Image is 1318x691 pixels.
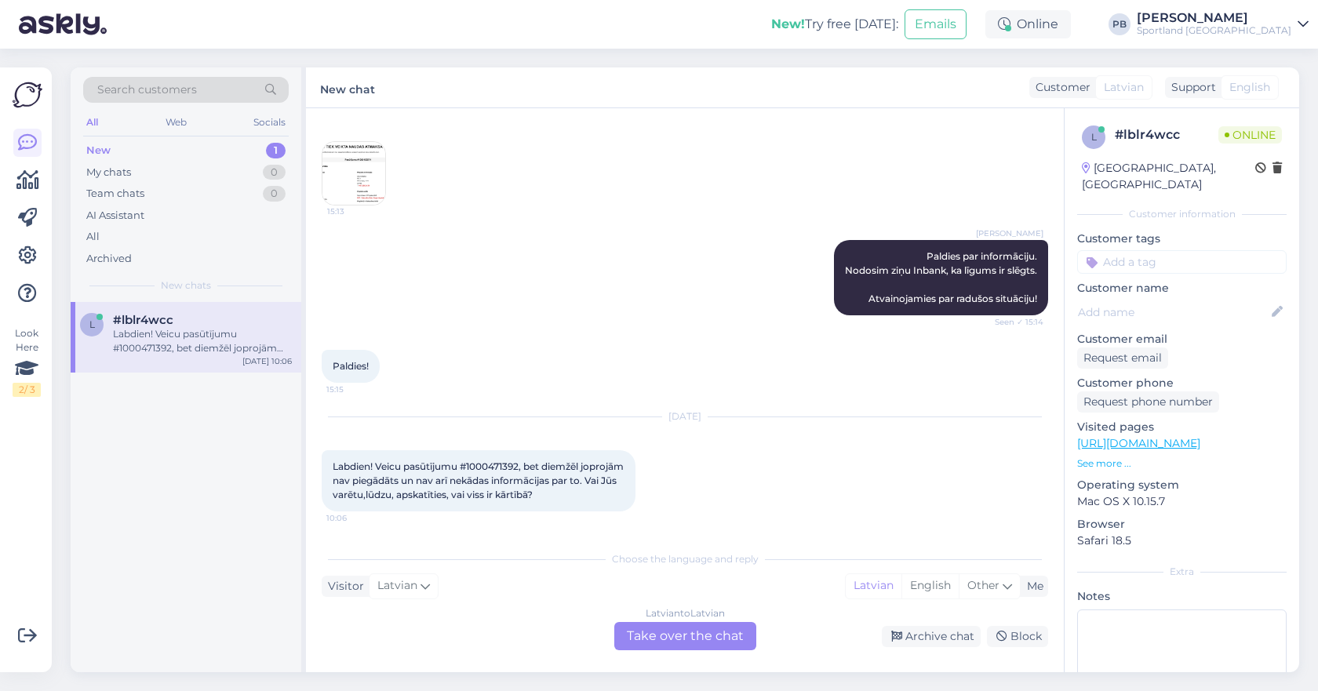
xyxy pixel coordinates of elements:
p: Browser [1077,516,1287,533]
label: New chat [320,77,375,98]
button: Emails [905,9,967,39]
div: Labdien! Veicu pasūtījumu #1000471392, bet diemžēl joprojām nav piegādāts un nav arī nekādas info... [113,327,292,355]
span: Paldies par informāciju. Nodosim ziņu Inbank, ka līgums ir slēgts. Atvainojamies par radušos situ... [845,250,1037,304]
input: Add a tag [1077,250,1287,274]
div: [DATE] [322,409,1048,424]
div: Socials [250,112,289,133]
div: [DATE] 10:06 [242,355,292,367]
div: Look Here [13,326,41,397]
div: Visitor [322,578,364,595]
span: Labdien! Veicu pasūtījumu #1000471392, bet diemžēl joprojām nav piegādāts un nav arī nekādas info... [333,460,626,500]
div: Extra [1077,565,1287,579]
div: All [86,229,100,245]
div: Latvian [846,574,901,598]
div: 2 / 3 [13,383,41,397]
div: Take over the chat [614,622,756,650]
p: Notes [1077,588,1287,605]
div: Team chats [86,186,144,202]
b: New! [771,16,805,31]
div: English [901,574,959,598]
div: [GEOGRAPHIC_DATA], [GEOGRAPHIC_DATA] [1082,160,1255,193]
div: 0 [263,186,286,202]
span: 15:15 [326,384,385,395]
p: Customer tags [1077,231,1287,247]
span: Search customers [97,82,197,98]
div: 0 [263,165,286,180]
div: Try free [DATE]: [771,15,898,34]
p: Customer phone [1077,375,1287,391]
div: Choose the language and reply [322,552,1048,566]
div: Customer information [1077,207,1287,221]
div: All [83,112,101,133]
input: Add name [1078,304,1269,321]
span: Latvian [377,577,417,595]
p: Safari 18.5 [1077,533,1287,549]
div: Block [987,626,1048,647]
div: PB [1109,13,1130,35]
p: See more ... [1077,456,1287,471]
div: Latvian to Latvian [646,606,725,620]
div: Online [985,10,1071,38]
span: New chats [161,278,211,293]
div: AI Assistant [86,208,144,224]
img: Attachment [322,142,385,205]
span: [PERSON_NAME] [976,227,1043,239]
span: 15:13 [327,205,386,217]
a: [PERSON_NAME]Sportland [GEOGRAPHIC_DATA] [1137,12,1309,37]
div: Sportland [GEOGRAPHIC_DATA] [1137,24,1291,37]
div: New [86,143,111,158]
div: Request email [1077,347,1168,369]
span: #lblr4wcc [113,313,173,327]
span: Seen ✓ 15:14 [985,316,1043,328]
p: Operating system [1077,477,1287,493]
a: [URL][DOMAIN_NAME] [1077,436,1200,450]
p: Customer email [1077,331,1287,347]
div: Customer [1029,79,1090,96]
div: Me [1021,578,1043,595]
div: [PERSON_NAME] [1137,12,1291,24]
div: # lblr4wcc [1115,125,1218,144]
div: My chats [86,165,131,180]
p: Visited pages [1077,419,1287,435]
p: Customer name [1077,280,1287,296]
div: Archive chat [882,626,981,647]
p: Mac OS X 10.15.7 [1077,493,1287,510]
div: Archived [86,251,132,267]
span: 10:06 [326,512,385,524]
span: Other [967,578,999,592]
span: Online [1218,126,1282,144]
span: English [1229,79,1270,96]
div: Support [1165,79,1216,96]
span: Latvian [1104,79,1144,96]
img: Askly Logo [13,80,42,110]
div: 1 [266,143,286,158]
span: l [1091,131,1097,143]
div: Request phone number [1077,391,1219,413]
span: l [89,318,95,330]
span: Paldies! [333,360,369,372]
div: Web [162,112,190,133]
